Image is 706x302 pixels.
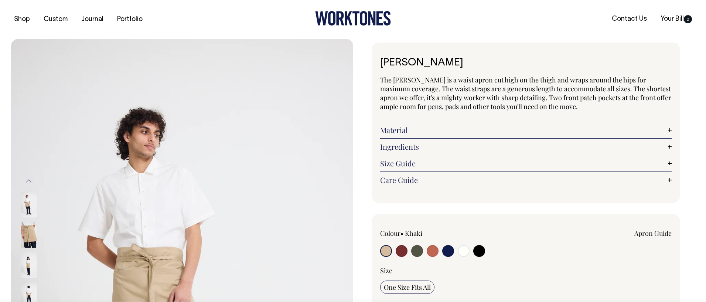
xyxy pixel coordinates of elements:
[23,173,34,190] button: Previous
[11,13,33,26] a: Shop
[78,13,106,26] a: Journal
[380,281,434,294] input: One Size Fits All
[380,159,672,168] a: Size Guide
[658,13,695,25] a: Your Bill0
[380,176,672,184] a: Care Guide
[609,13,650,25] a: Contact Us
[384,283,431,292] span: One Size Fits All
[21,191,37,217] img: khaki
[405,229,422,238] label: Khaki
[380,75,671,111] span: The [PERSON_NAME] is a waist apron cut high on the thigh and wraps around the hips for maximum co...
[380,266,672,275] div: Size
[380,142,672,151] a: Ingredients
[684,15,692,23] span: 0
[21,222,37,248] img: khaki
[380,57,672,69] h1: [PERSON_NAME]
[380,229,497,238] div: Colour
[41,13,71,26] a: Custom
[114,13,146,26] a: Portfolio
[380,126,672,135] a: Material
[634,229,672,238] a: Apron Guide
[400,229,403,238] span: •
[21,252,37,278] img: khaki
